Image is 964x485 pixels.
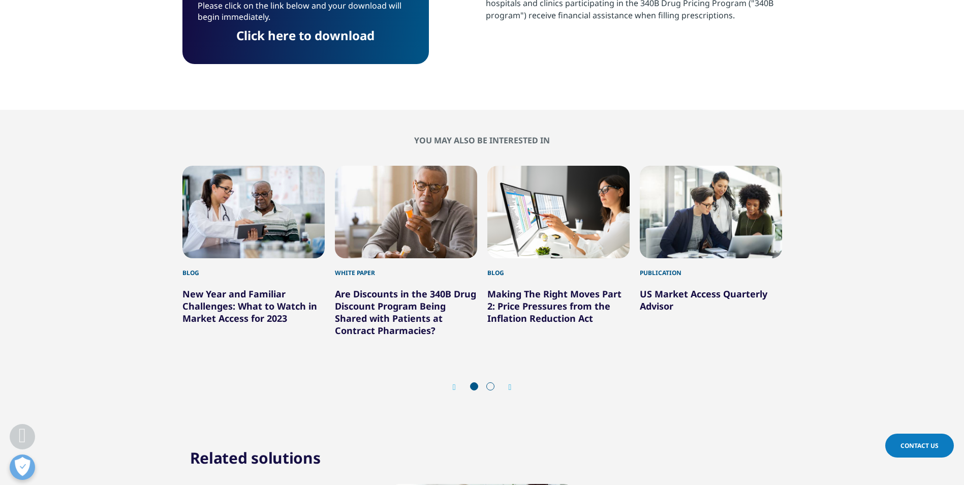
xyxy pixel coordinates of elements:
[640,288,767,312] a: US Market Access Quarterly Advisor
[487,166,630,337] div: 3 / 6
[900,441,939,450] span: Contact Us
[335,288,476,337] a: Are Discounts in the 340B Drug Discount Program Being Shared with Patients at Contract Pharmacies?
[182,258,325,278] div: Blog
[335,258,477,278] div: White Paper
[640,166,782,337] div: 4 / 6
[236,27,375,44] a: Click here to download
[182,135,782,145] h2: You may also be interested in
[182,288,317,324] a: New Year and Familiar Challenges: What to Watch in Market Access for 2023
[487,258,630,278] div: Blog
[499,382,512,392] div: Next slide
[335,166,477,337] div: 2 / 6
[640,258,782,278] div: Publication
[885,434,954,458] a: Contact Us
[10,454,35,480] button: Open Preferences
[182,166,325,337] div: 1 / 6
[487,288,621,324] a: Making The Right Moves Part 2: Price Pressures from the Inflation Reduction Act
[453,382,466,392] div: Previous slide
[190,448,321,468] h2: Related solutions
